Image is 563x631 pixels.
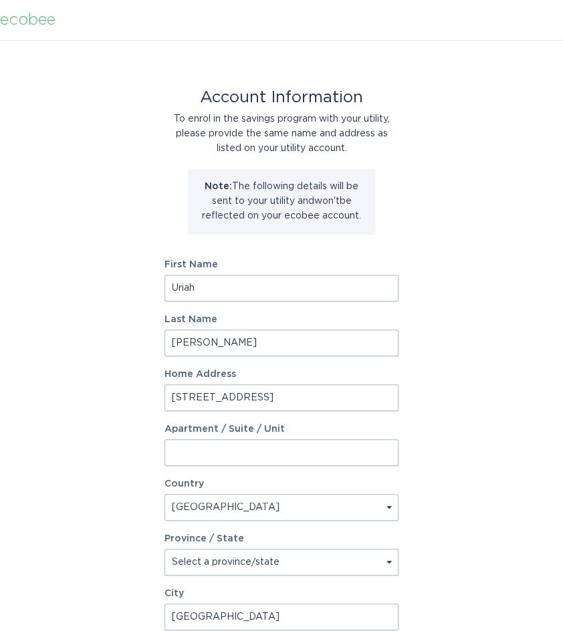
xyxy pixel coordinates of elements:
label: First Name [164,260,399,269]
div: Account Information [164,90,399,105]
label: Country [164,479,204,489]
label: Home Address [164,370,399,379]
label: Apartment / Suite / Unit [164,424,399,434]
p: The following details will be sent to your utility and won't be reflected on your ecobee account. [198,179,365,223]
div: To enrol in the savings program with your utility, please provide the same name and address as li... [164,112,399,156]
strong: Note: [205,182,232,191]
label: Last Name [164,315,399,324]
label: Province / State [164,534,244,543]
label: City [164,589,399,598]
